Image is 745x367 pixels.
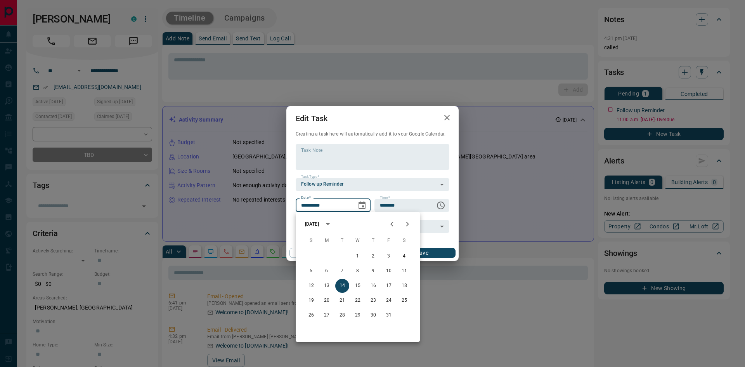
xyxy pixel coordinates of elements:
[382,279,396,293] button: 17
[397,264,411,278] button: 11
[305,221,319,228] div: [DATE]
[335,264,349,278] button: 7
[366,308,380,322] button: 30
[351,233,365,249] span: Wednesday
[366,279,380,293] button: 16
[354,198,370,213] button: Choose date, selected date is Oct 14, 2025
[335,308,349,322] button: 28
[321,217,334,231] button: calendar view is open, switch to year view
[320,294,334,308] button: 20
[366,249,380,263] button: 2
[351,249,365,263] button: 1
[320,308,334,322] button: 27
[382,294,396,308] button: 24
[286,106,337,131] h2: Edit Task
[304,233,318,249] span: Sunday
[296,178,449,191] div: Follow up Reminder
[289,248,356,258] button: Cancel
[397,294,411,308] button: 25
[320,264,334,278] button: 6
[382,249,396,263] button: 3
[335,279,349,293] button: 14
[380,195,390,200] label: Time
[335,233,349,249] span: Tuesday
[366,294,380,308] button: 23
[389,248,456,258] button: Save
[304,264,318,278] button: 5
[301,174,319,179] label: Task Type
[382,308,396,322] button: 31
[382,264,396,278] button: 10
[351,294,365,308] button: 22
[301,195,311,200] label: Date
[351,308,365,322] button: 29
[384,216,400,232] button: Previous month
[400,216,415,232] button: Next month
[397,279,411,293] button: 18
[304,308,318,322] button: 26
[296,131,449,137] p: Creating a task here will automatically add it to your Google Calendar.
[320,233,334,249] span: Monday
[304,279,318,293] button: 12
[304,294,318,308] button: 19
[351,279,365,293] button: 15
[366,264,380,278] button: 9
[397,233,411,249] span: Saturday
[397,249,411,263] button: 4
[320,279,334,293] button: 13
[351,264,365,278] button: 8
[433,198,449,213] button: Choose time, selected time is 11:00 AM
[382,233,396,249] span: Friday
[335,294,349,308] button: 21
[366,233,380,249] span: Thursday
